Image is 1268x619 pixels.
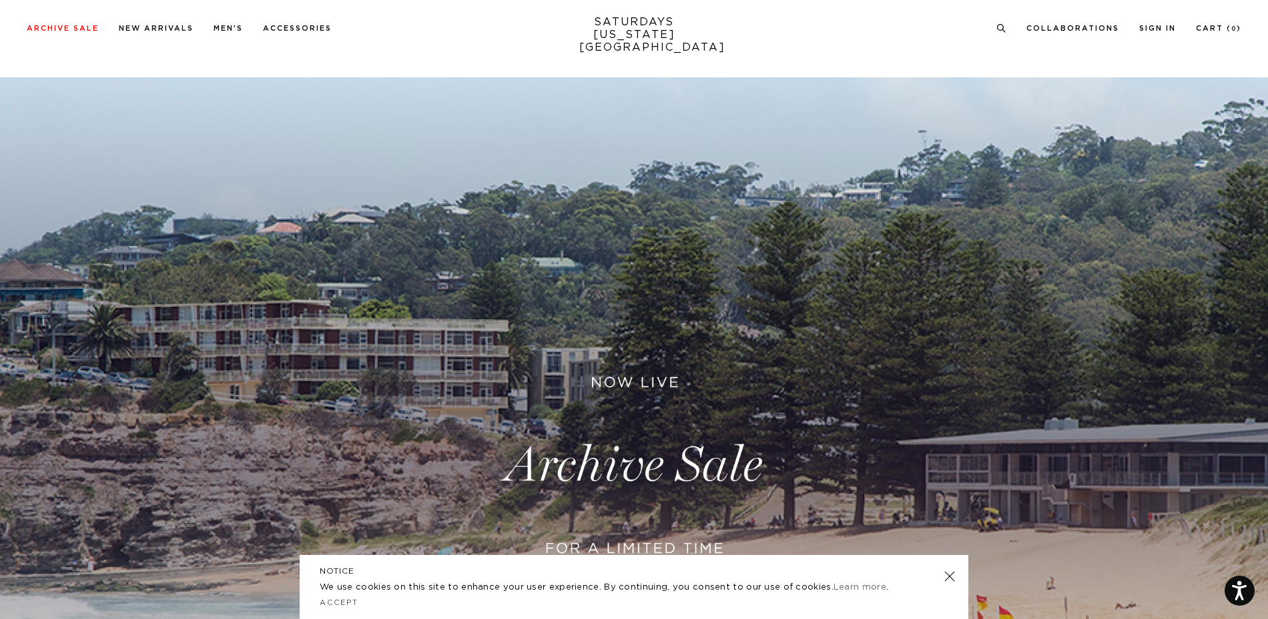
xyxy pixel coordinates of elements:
h5: NOTICE [320,565,948,577]
a: Cart (0) [1196,25,1241,32]
a: SATURDAYS[US_STATE][GEOGRAPHIC_DATA] [579,16,689,54]
a: Accessories [263,25,332,32]
a: New Arrivals [119,25,194,32]
a: Archive Sale [27,25,99,32]
a: Sign In [1139,25,1176,32]
a: Learn more [834,583,886,592]
small: 0 [1231,26,1237,32]
a: Accept [320,599,358,606]
p: We use cookies on this site to enhance your user experience. By continuing, you consent to our us... [320,581,901,594]
a: Collaborations [1026,25,1119,32]
a: Men's [214,25,243,32]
